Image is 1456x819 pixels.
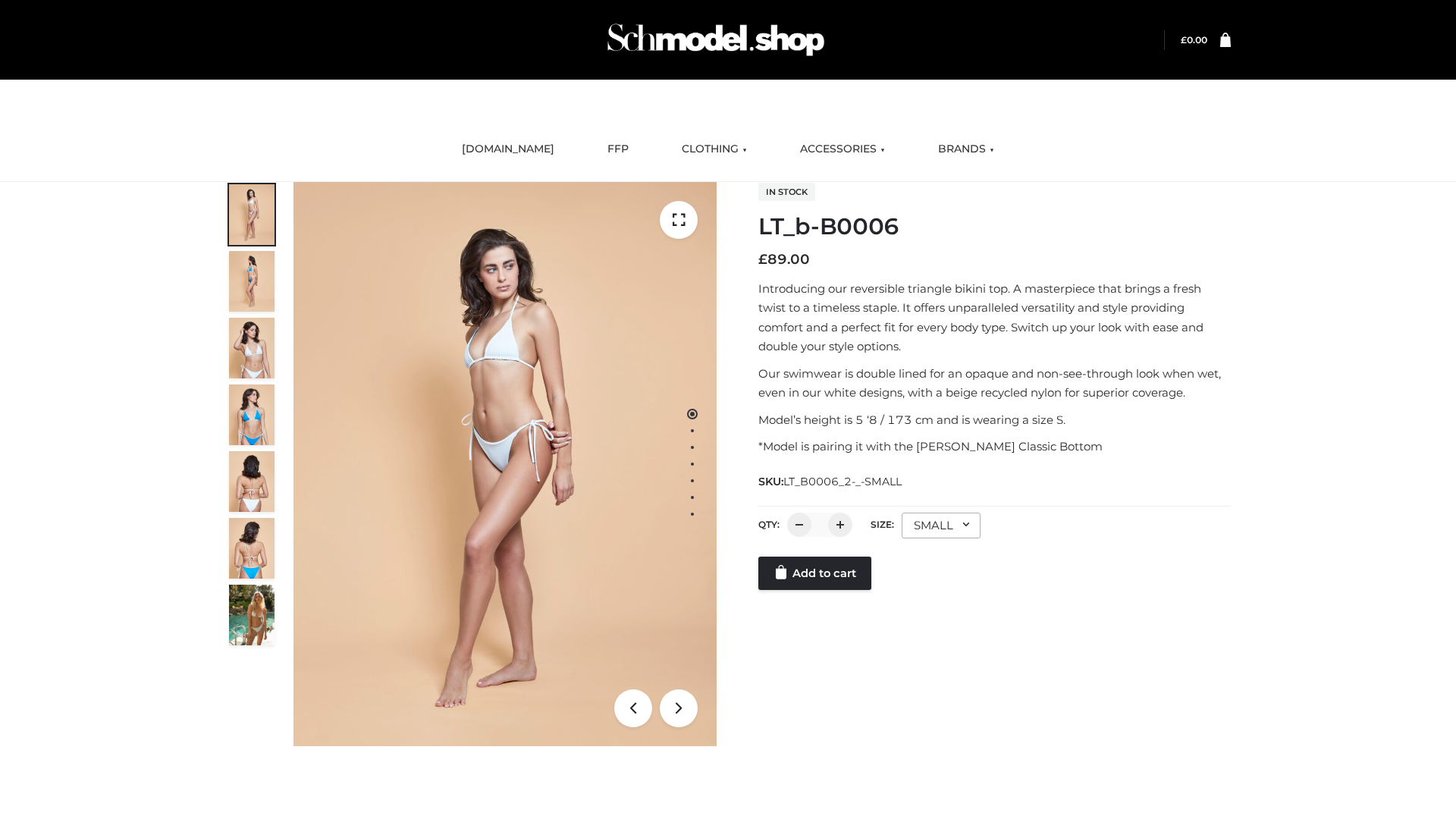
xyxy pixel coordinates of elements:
a: BRANDS [927,133,1006,166]
img: ArielClassicBikiniTop_CloudNine_AzureSky_OW114ECO_7-scaled.jpg [229,451,275,512]
img: ArielClassicBikiniTop_CloudNine_AzureSky_OW114ECO_2-scaled.jpg [229,251,275,312]
a: ACCESSORIES [789,133,896,166]
label: QTY: [758,519,780,530]
a: [DOMAIN_NAME] [450,133,566,166]
span: £ [1181,34,1187,45]
p: Our swimwear is double lined for an opaque and non-see-through look when wet, even in our white d... [758,364,1231,403]
span: LT_B0006_2-_-SMALL [783,475,902,488]
img: ArielClassicBikiniTop_CloudNine_AzureSky_OW114ECO_1-scaled.jpg [229,184,275,245]
h1: LT_b-B0006 [758,213,1231,240]
img: ArielClassicBikiniTop_CloudNine_AzureSky_OW114ECO_1 [293,182,717,746]
img: Arieltop_CloudNine_AzureSky2.jpg [229,585,275,645]
label: Size: [871,519,894,530]
p: *Model is pairing it with the [PERSON_NAME] Classic Bottom [758,437,1231,457]
img: ArielClassicBikiniTop_CloudNine_AzureSky_OW114ECO_3-scaled.jpg [229,318,275,378]
bdi: 89.00 [758,251,810,268]
div: SMALL [902,513,981,538]
a: CLOTHING [670,133,758,166]
span: SKU: [758,472,903,491]
img: Schmodel Admin 964 [602,10,830,70]
p: Introducing our reversible triangle bikini top. A masterpiece that brings a fresh twist to a time... [758,279,1231,356]
a: FFP [596,133,640,166]
img: ArielClassicBikiniTop_CloudNine_AzureSky_OW114ECO_8-scaled.jpg [229,518,275,579]
a: Add to cart [758,557,871,590]
span: £ [758,251,767,268]
bdi: 0.00 [1181,34,1207,45]
span: In stock [758,183,815,201]
a: £0.00 [1181,34,1207,45]
img: ArielClassicBikiniTop_CloudNine_AzureSky_OW114ECO_4-scaled.jpg [229,384,275,445]
p: Model’s height is 5 ‘8 / 173 cm and is wearing a size S. [758,410,1231,430]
